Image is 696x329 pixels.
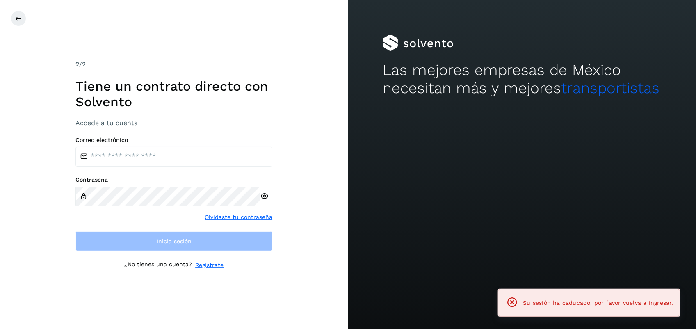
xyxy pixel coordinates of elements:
span: 2 [75,60,79,68]
label: Correo electrónico [75,137,272,144]
div: /2 [75,59,272,69]
a: Regístrate [195,261,224,270]
button: Inicia sesión [75,231,272,251]
h3: Accede a tu cuenta [75,119,272,127]
span: Inicia sesión [157,238,192,244]
span: transportistas [561,79,659,97]
a: Olvidaste tu contraseña [205,213,272,222]
p: ¿No tienes una cuenta? [124,261,192,270]
label: Contraseña [75,176,272,183]
span: Su sesión ha caducado, por favor vuelva a ingresar. [523,299,673,306]
h1: Tiene un contrato directo con Solvento [75,78,272,110]
h2: Las mejores empresas de México necesitan más y mejores [383,61,661,98]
